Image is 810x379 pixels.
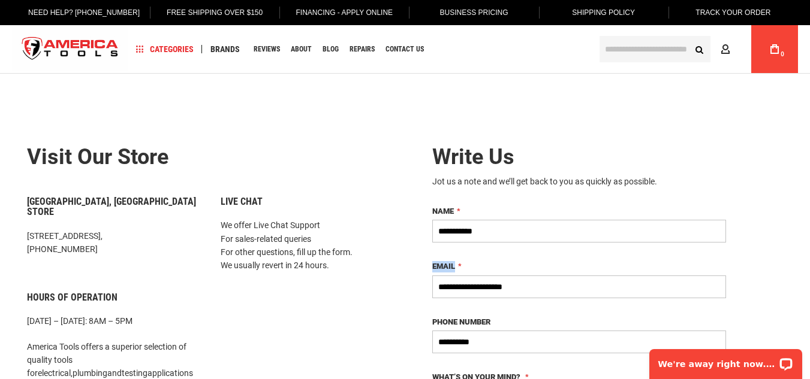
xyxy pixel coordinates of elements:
[221,219,396,272] p: We offer Live Chat Support For sales-related queries For other questions, fill up the form. We us...
[12,27,128,72] a: store logo
[572,8,635,17] span: Shipping Policy
[432,175,726,187] div: Jot us a note and we’ll get back to you as quickly as possible.
[432,262,455,271] span: Email
[432,317,490,326] span: Phone Number
[27,229,203,256] p: [STREET_ADDRESS], [PHONE_NUMBER]
[432,207,454,216] span: Name
[27,145,396,169] h2: Visit our store
[688,38,710,60] button: Search
[210,45,240,53] span: Brands
[642,341,810,379] iframe: LiveChat chat widget
[12,27,128,72] img: America Tools
[27,314,203,328] p: [DATE] – [DATE]: 8AM – 5PM
[27,196,203,217] h6: [GEOGRAPHIC_DATA], [GEOGRAPHIC_DATA] Store
[317,41,344,57] a: Blog
[344,41,380,57] a: Repairs
[285,41,317,57] a: About
[386,46,424,53] span: Contact Us
[27,292,203,303] h6: Hours of Operation
[291,46,312,53] span: About
[432,144,514,169] span: Write Us
[38,368,71,378] a: electrical
[122,368,147,378] a: testing
[350,46,375,53] span: Repairs
[205,41,245,57] a: Brands
[380,41,429,57] a: Contact Us
[781,51,784,57] span: 0
[136,45,194,53] span: Categories
[323,46,339,53] span: Blog
[763,25,786,73] a: 0
[131,41,199,57] a: Categories
[254,46,280,53] span: Reviews
[248,41,285,57] a: Reviews
[73,368,107,378] a: plumbing
[221,196,396,207] h6: Live Chat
